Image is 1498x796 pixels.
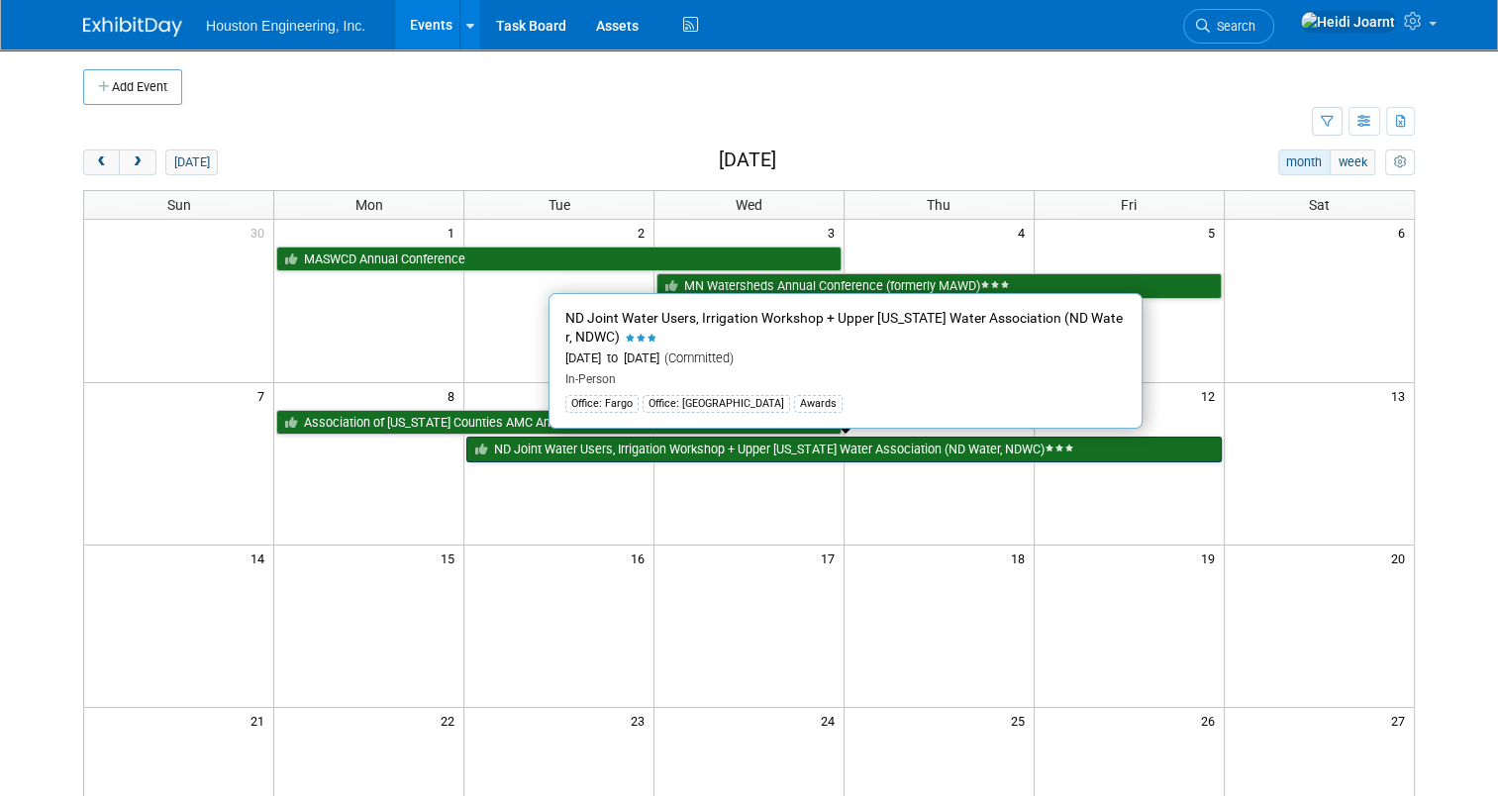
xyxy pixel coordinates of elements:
a: MASWCD Annual Conference [276,247,842,272]
span: 24 [819,708,844,733]
div: Office: [GEOGRAPHIC_DATA] [643,395,790,413]
span: 18 [1009,546,1034,570]
span: Houston Engineering, Inc. [206,18,365,34]
span: 14 [249,546,273,570]
button: myCustomButton [1385,149,1415,175]
button: next [119,149,155,175]
div: [DATE] to [DATE] [565,350,1126,367]
button: [DATE] [165,149,218,175]
span: 21 [249,708,273,733]
span: 1 [446,220,463,245]
span: Thu [927,197,950,213]
span: Fri [1121,197,1137,213]
span: 13 [1389,383,1414,408]
span: 30 [249,220,273,245]
a: ND Joint Water Users, Irrigation Workshop + Upper [US_STATE] Water Association (ND Water, NDWC) [466,437,1221,462]
span: 23 [629,708,653,733]
button: Add Event [83,69,182,105]
button: prev [83,149,120,175]
button: week [1330,149,1375,175]
a: Search [1183,9,1274,44]
span: 4 [1016,220,1034,245]
span: In-Person [565,372,616,386]
span: 19 [1199,546,1224,570]
span: Tue [549,197,570,213]
span: 20 [1389,546,1414,570]
a: Association of [US_STATE] Counties AMC Annual Conference [276,410,842,436]
div: Awards [794,395,843,413]
span: ND Joint Water Users, Irrigation Workshop + Upper [US_STATE] Water Association (ND Water, NDWC) [565,310,1123,345]
span: 3 [826,220,844,245]
span: 22 [439,708,463,733]
span: Wed [736,197,762,213]
img: ExhibitDay [83,17,182,37]
i: Personalize Calendar [1393,156,1406,169]
img: Heidi Joarnt [1300,11,1396,33]
h2: [DATE] [719,149,776,171]
div: Office: Fargo [565,395,639,413]
button: month [1278,149,1331,175]
span: 2 [636,220,653,245]
span: 12 [1199,383,1224,408]
span: Mon [355,197,383,213]
span: 17 [819,546,844,570]
span: (Committed) [659,350,734,365]
span: 26 [1199,708,1224,733]
span: 8 [446,383,463,408]
span: 25 [1009,708,1034,733]
span: 7 [255,383,273,408]
span: Sun [167,197,191,213]
span: Sat [1309,197,1330,213]
span: 27 [1389,708,1414,733]
span: 15 [439,546,463,570]
span: 5 [1206,220,1224,245]
span: Search [1210,19,1255,34]
span: 16 [629,546,653,570]
span: 6 [1396,220,1414,245]
a: MN Watersheds Annual Conference (formerly MAWD) [656,273,1222,299]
